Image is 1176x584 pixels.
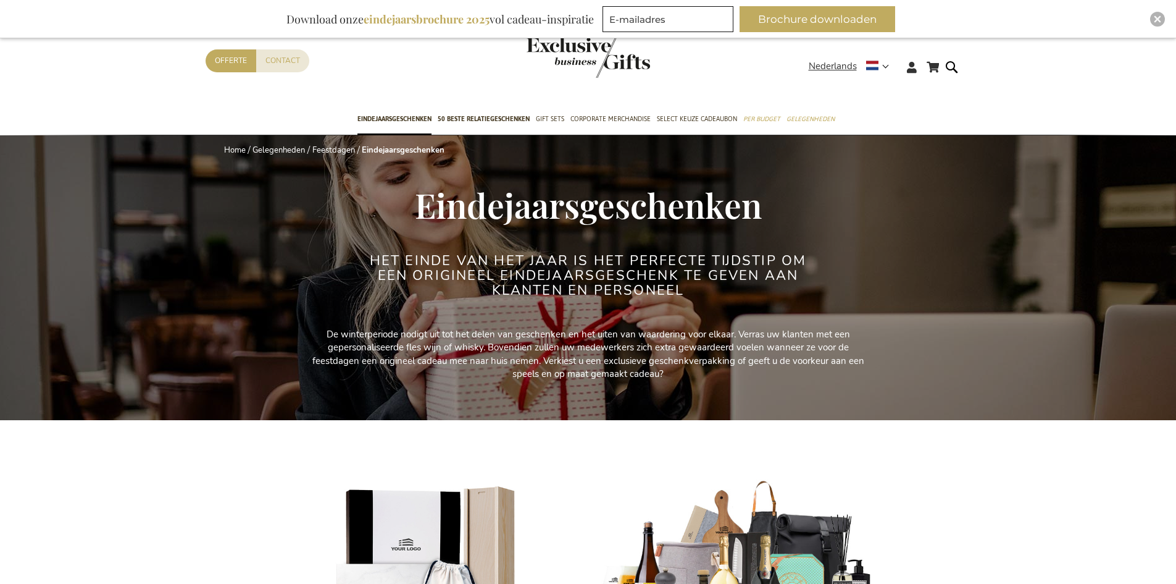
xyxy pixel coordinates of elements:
a: Home [224,145,246,156]
strong: Eindejaarsgeschenken [362,145,444,156]
img: Close [1154,15,1161,23]
span: Per Budget [743,112,780,125]
a: Offerte [206,49,256,72]
a: Gelegenheden [252,145,305,156]
a: store logo [527,37,588,78]
div: Nederlands [809,59,897,74]
span: Eindejaarsgeschenken [415,182,762,227]
span: Gift Sets [536,112,564,125]
span: Gelegenheden [786,112,835,125]
form: marketing offers and promotions [603,6,737,36]
span: Nederlands [809,59,857,74]
img: Exclusive Business gifts logo [527,37,650,78]
p: De winterperiode nodigt uit tot het delen van geschenken en het uiten van waardering voor elkaar.... [311,328,866,381]
span: Corporate Merchandise [570,112,651,125]
span: Select Keuze Cadeaubon [657,112,737,125]
div: Close [1150,12,1165,27]
a: Feestdagen [312,145,355,156]
a: Contact [256,49,309,72]
h2: Het einde van het jaar is het perfecte tijdstip om een origineel eindejaarsgeschenk te geven aan ... [357,253,820,298]
b: eindejaarsbrochure 2025 [364,12,490,27]
button: Brochure downloaden [740,6,895,32]
input: E-mailadres [603,6,733,32]
span: Eindejaarsgeschenken [357,112,432,125]
span: 50 beste relatiegeschenken [438,112,530,125]
div: Download onze vol cadeau-inspiratie [281,6,599,32]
